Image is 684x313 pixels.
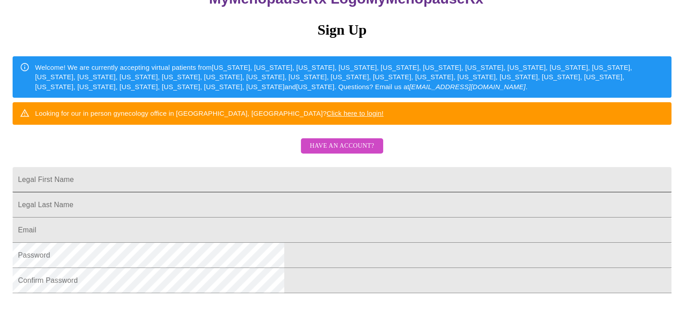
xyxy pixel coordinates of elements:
a: Have an account? [299,148,385,156]
div: Looking for our in person gynecology office in [GEOGRAPHIC_DATA], [GEOGRAPHIC_DATA]? [35,105,384,122]
button: Have an account? [301,138,383,154]
div: Welcome! We are currently accepting virtual patients from [US_STATE], [US_STATE], [US_STATE], [US... [35,59,664,95]
em: [EMAIL_ADDRESS][DOMAIN_NAME] [409,83,526,91]
h3: Sign Up [13,22,671,38]
span: Have an account? [310,141,374,152]
a: Click here to login! [326,109,384,117]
